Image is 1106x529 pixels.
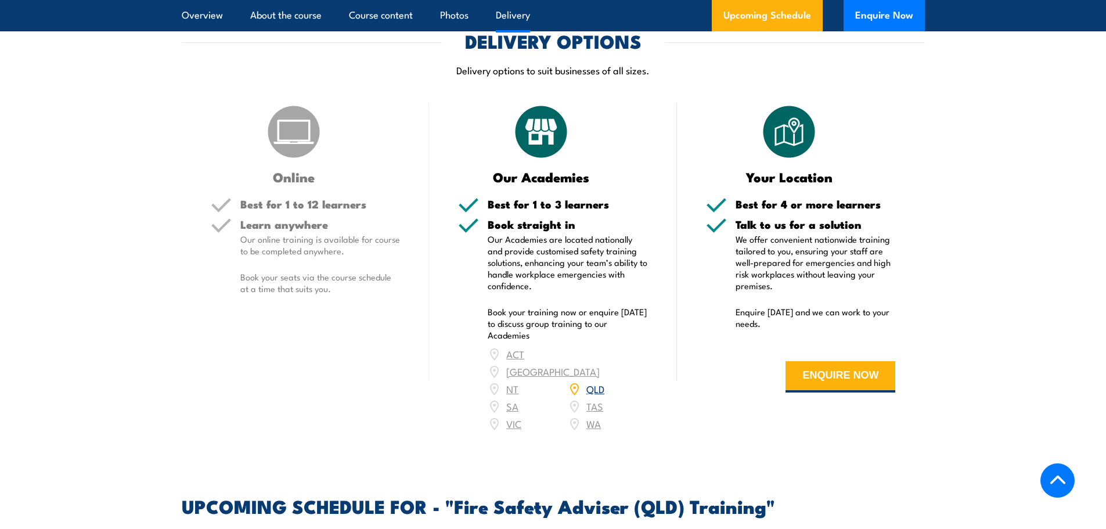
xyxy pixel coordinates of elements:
[736,219,896,230] h5: Talk to us for a solution
[736,306,896,329] p: Enquire [DATE] and we can work to your needs.
[488,219,648,230] h5: Book straight in
[211,170,377,183] h3: Online
[488,306,648,341] p: Book your training now or enquire [DATE] to discuss group training to our Academies
[240,219,401,230] h5: Learn anywhere
[240,233,401,257] p: Our online training is available for course to be completed anywhere.
[465,33,642,49] h2: DELIVERY OPTIONS
[586,382,604,395] a: QLD
[182,63,925,77] p: Delivery options to suit businesses of all sizes.
[706,170,873,183] h3: Your Location
[488,233,648,292] p: Our Academies are located nationally and provide customised safety training solutions, enhancing ...
[488,199,648,210] h5: Best for 1 to 3 learners
[736,233,896,292] p: We offer convenient nationwide training tailored to you, ensuring your staff are well-prepared fo...
[182,498,925,514] h2: UPCOMING SCHEDULE FOR - "Fire Safety Adviser (QLD) Training"
[240,199,401,210] h5: Best for 1 to 12 learners
[786,361,895,393] button: ENQUIRE NOW
[240,271,401,294] p: Book your seats via the course schedule at a time that suits you.
[736,199,896,210] h5: Best for 4 or more learners
[458,170,625,183] h3: Our Academies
